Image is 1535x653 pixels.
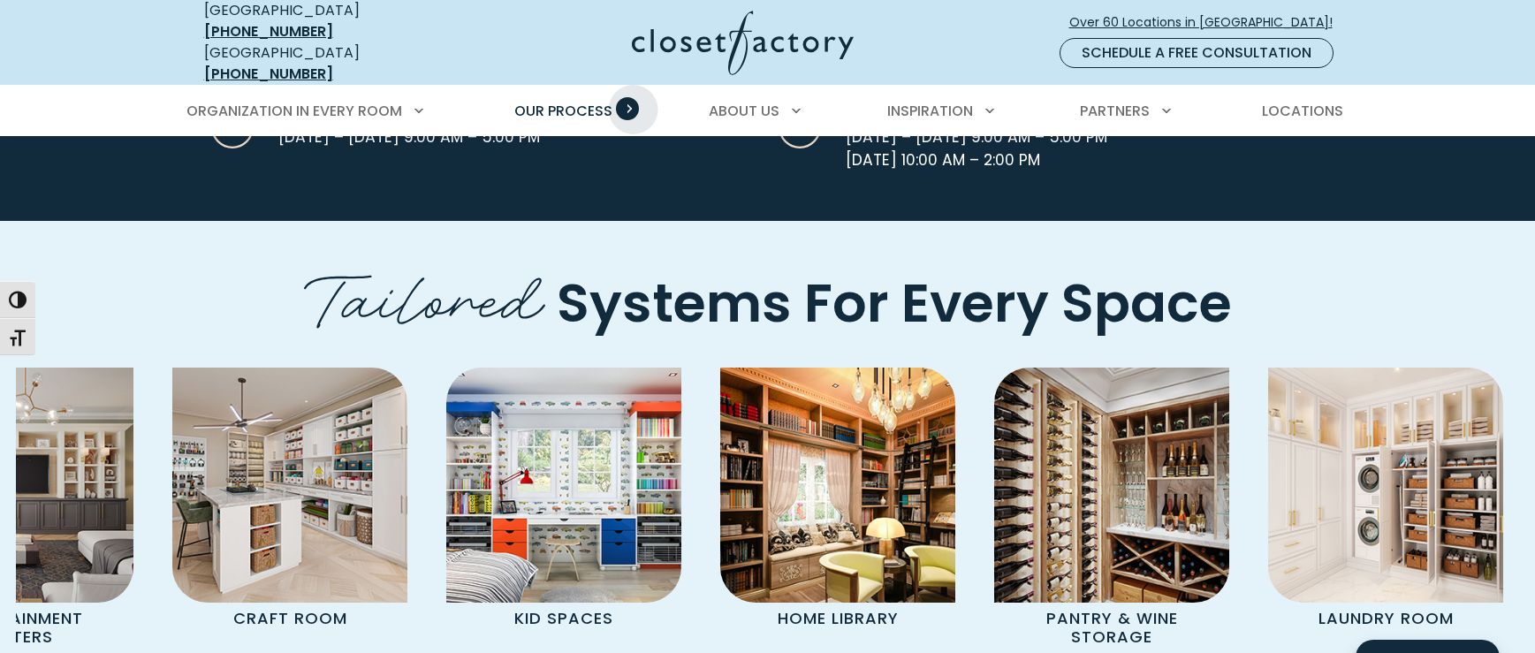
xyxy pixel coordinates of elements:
[1069,13,1347,32] span: Over 60 Locations in [GEOGRAPHIC_DATA]!
[172,368,407,603] img: Custom craft room
[1080,101,1150,121] span: Partners
[1249,368,1523,635] a: Custom Laundry Room Laundry Room
[514,101,612,121] span: Our Process
[304,245,544,343] span: Tailored
[153,368,427,635] a: Custom craft room Craft Room
[994,368,1229,603] img: Custom Pantry
[887,101,973,121] span: Inspiration
[1023,603,1200,653] p: Pantry & Wine Storage
[1268,368,1503,603] img: Custom Laundry Room
[278,125,540,148] span: [DATE] – [DATE] 9:00 AM – 5:00 PM
[186,101,402,121] span: Organization in Every Room
[1262,101,1343,121] span: Locations
[701,368,975,635] a: Home Library Home Library
[201,603,378,635] p: Craft Room
[475,603,652,635] p: Kid Spaces
[975,368,1249,653] a: Custom Pantry Pantry & Wine Storage
[1068,7,1348,38] a: Over 60 Locations in [GEOGRAPHIC_DATA]!
[709,101,779,121] span: About Us
[1297,603,1474,635] p: Laundry Room
[846,125,1107,148] span: [DATE] – [DATE] 9:00 AM – 5:00 PM
[749,603,926,635] p: Home Library
[427,368,701,635] a: Kids Room Cabinetry Kid Spaces
[446,368,681,603] img: Kids Room Cabinetry
[174,87,1362,136] nav: Primary Menu
[204,42,460,85] div: [GEOGRAPHIC_DATA]
[557,265,1232,340] span: Systems For Every Space
[720,368,955,603] img: Home Library
[846,148,1107,171] span: [DATE] 10:00 AM – 2:00 PM
[204,21,333,42] a: [PHONE_NUMBER]
[632,11,854,75] img: Closet Factory Logo
[1060,38,1334,68] a: Schedule a Free Consultation
[204,64,333,84] a: [PHONE_NUMBER]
